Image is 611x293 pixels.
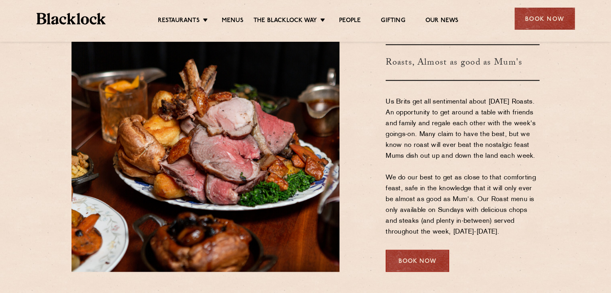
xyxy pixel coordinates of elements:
[72,12,339,272] img: Blacklock-1886-scaled.jpg
[381,17,405,25] a: Gifting
[253,17,317,25] a: The Blacklock Way
[515,8,575,30] div: Book Now
[386,97,539,238] p: Us Brits get all sentimental about [DATE] Roasts. An opportunity to get around a table with frien...
[386,44,539,81] h3: Roasts, Almost as good as Mum's
[222,17,243,25] a: Menus
[158,17,200,25] a: Restaurants
[425,17,459,25] a: Our News
[386,250,449,272] div: Book Now
[37,13,106,24] img: BL_Textured_Logo-footer-cropped.svg
[339,17,361,25] a: People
